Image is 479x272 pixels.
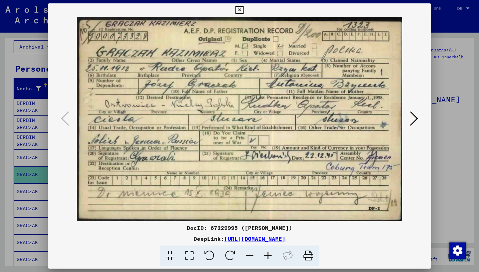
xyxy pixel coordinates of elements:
img: Zustimmung ändern [449,242,466,259]
div: Zustimmung ändern [449,242,465,258]
div: DocID: 67229995 ([PERSON_NAME]) [48,224,431,232]
a: [URL][DOMAIN_NAME] [224,235,285,242]
div: DeepLink: [48,235,431,243]
img: 001.jpg [71,17,408,221]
